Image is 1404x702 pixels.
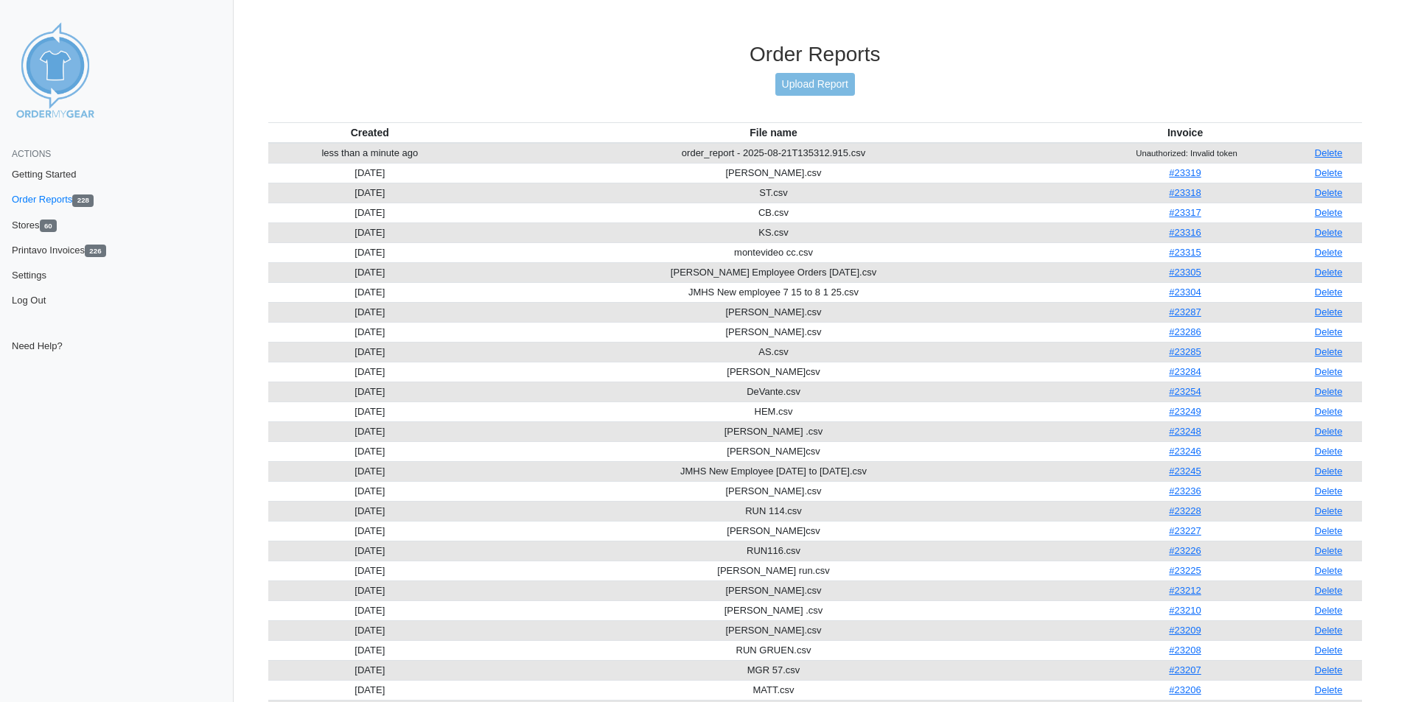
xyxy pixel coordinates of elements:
[1315,625,1343,636] a: Delete
[268,183,472,203] td: [DATE]
[472,481,1075,501] td: [PERSON_NAME].csv
[1315,287,1343,298] a: Delete
[1169,267,1201,278] a: #23305
[268,521,472,541] td: [DATE]
[85,245,106,257] span: 226
[1169,625,1201,636] a: #23209
[472,680,1075,700] td: MATT.csv
[1315,326,1343,337] a: Delete
[1169,207,1201,218] a: #23317
[1169,167,1201,178] a: #23319
[72,194,94,207] span: 228
[268,322,472,342] td: [DATE]
[1315,366,1343,377] a: Delete
[268,561,472,580] td: [DATE]
[472,203,1075,222] td: CB.csv
[1315,227,1343,238] a: Delete
[1169,426,1201,437] a: #23248
[1315,466,1343,477] a: Delete
[472,242,1075,262] td: montevideo cc.csv
[1315,306,1343,317] a: Delete
[268,461,472,481] td: [DATE]
[1169,684,1201,695] a: #23206
[268,580,472,600] td: [DATE]
[268,600,472,620] td: [DATE]
[1315,426,1343,437] a: Delete
[1315,545,1343,556] a: Delete
[1169,446,1201,457] a: #23246
[268,362,472,382] td: [DATE]
[1169,406,1201,417] a: #23249
[1315,585,1343,596] a: Delete
[268,143,472,164] td: less than a minute ago
[268,441,472,461] td: [DATE]
[1315,346,1343,357] a: Delete
[1169,585,1201,596] a: #23212
[1169,187,1201,198] a: #23318
[472,143,1075,164] td: order_report - 2025-08-21T135312.915.csv
[472,122,1075,143] th: File name
[472,421,1075,441] td: [PERSON_NAME] .csv
[268,640,472,660] td: [DATE]
[268,660,472,680] td: [DATE]
[268,620,472,640] td: [DATE]
[268,342,472,362] td: [DATE]
[1169,346,1201,357] a: #23285
[472,342,1075,362] td: AS.csv
[472,580,1075,600] td: [PERSON_NAME].csv
[1315,147,1343,158] a: Delete
[1169,505,1201,516] a: #23228
[472,382,1075,401] td: DeVante.csv
[268,42,1363,67] h3: Order Reports
[1169,545,1201,556] a: #23226
[472,640,1075,660] td: RUN GRUEN.csv
[268,680,472,700] td: [DATE]
[472,620,1075,640] td: [PERSON_NAME].csv
[1169,645,1201,656] a: #23208
[1169,366,1201,377] a: #23284
[268,541,472,561] td: [DATE]
[1169,664,1201,675] a: #23207
[1169,247,1201,258] a: #23315
[1315,446,1343,457] a: Delete
[268,203,472,222] td: [DATE]
[1315,684,1343,695] a: Delete
[1169,565,1201,576] a: #23225
[472,222,1075,242] td: KS.csv
[1169,306,1201,317] a: #23287
[1315,565,1343,576] a: Delete
[268,501,472,521] td: [DATE]
[472,362,1075,382] td: [PERSON_NAME]csv
[268,163,472,183] td: [DATE]
[1315,525,1343,536] a: Delete
[268,481,472,501] td: [DATE]
[472,541,1075,561] td: RUN116.csv
[1078,147,1292,160] div: Unauthorized: Invalid token
[1169,605,1201,616] a: #23210
[1169,326,1201,337] a: #23286
[472,600,1075,620] td: [PERSON_NAME] .csv
[268,282,472,302] td: [DATE]
[472,262,1075,282] td: [PERSON_NAME] Employee Orders [DATE].csv
[1315,605,1343,616] a: Delete
[472,501,1075,521] td: RUN 114.csv
[472,183,1075,203] td: ST.csv
[1169,485,1201,496] a: #23236
[268,262,472,282] td: [DATE]
[1075,122,1295,143] th: Invoice
[1315,207,1343,218] a: Delete
[1315,167,1343,178] a: Delete
[268,222,472,242] td: [DATE]
[12,149,51,159] span: Actions
[472,401,1075,421] td: HEM.csv
[268,242,472,262] td: [DATE]
[472,561,1075,580] td: [PERSON_NAME] run.csv
[1169,227,1201,238] a: #23316
[40,220,57,232] span: 60
[472,282,1075,302] td: JMHS New employee 7 15 to 8 1 25.csv
[1315,645,1343,656] a: Delete
[1315,505,1343,516] a: Delete
[472,302,1075,322] td: [PERSON_NAME].csv
[472,163,1075,183] td: [PERSON_NAME].csv
[268,421,472,441] td: [DATE]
